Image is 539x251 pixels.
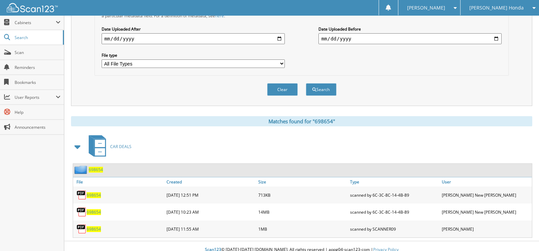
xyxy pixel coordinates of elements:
[15,35,59,40] span: Search
[440,205,532,219] div: [PERSON_NAME] New [PERSON_NAME]
[440,177,532,186] a: User
[348,222,440,236] div: scanned by SCANNER09
[165,205,257,219] div: [DATE] 10:23 AM
[505,218,539,251] iframe: Chat Widget
[267,83,298,96] button: Clear
[85,133,132,160] a: CAR DEALS
[257,177,348,186] a: Size
[89,167,103,173] a: 698654
[165,222,257,236] div: [DATE] 11:55 AM
[76,224,87,234] img: PDF.png
[15,109,60,115] span: Help
[76,190,87,200] img: PDF.png
[318,26,502,32] label: Date Uploaded Before
[73,177,165,186] a: File
[348,188,440,202] div: scanned by 6C-3C-8C-14-4B-89
[102,33,285,44] input: start
[87,209,101,215] a: 698654
[407,6,445,10] span: [PERSON_NAME]
[306,83,336,96] button: Search
[440,188,532,202] div: [PERSON_NAME] New [PERSON_NAME]
[71,116,532,126] div: Matches found for "698654"
[318,33,502,44] input: end
[87,226,101,232] a: 698654
[15,94,56,100] span: User Reports
[110,144,132,149] span: CAR DEALS
[348,205,440,219] div: scanned by 6C-3C-8C-14-4B-89
[440,222,532,236] div: [PERSON_NAME]
[165,177,257,186] a: Created
[257,188,348,202] div: 713KB
[7,3,58,12] img: scan123-logo-white.svg
[87,192,101,198] a: 698654
[15,65,60,70] span: Reminders
[257,222,348,236] div: 1MB
[74,165,89,174] img: folder2.png
[15,79,60,85] span: Bookmarks
[257,205,348,219] div: 14MB
[15,124,60,130] span: Announcements
[469,6,524,10] span: [PERSON_NAME] Honda
[348,177,440,186] a: Type
[102,26,285,32] label: Date Uploaded After
[102,52,285,58] label: File type
[15,50,60,55] span: Scan
[76,207,87,217] img: PDF.png
[165,188,257,202] div: [DATE] 12:51 PM
[15,20,56,25] span: Cabinets
[215,13,224,19] a: here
